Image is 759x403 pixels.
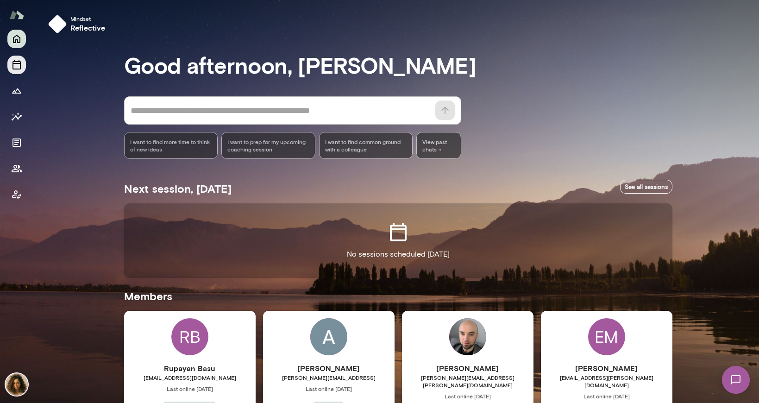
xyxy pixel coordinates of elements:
h6: [PERSON_NAME] [402,363,533,374]
div: I want to find common ground with a colleague [319,132,413,159]
h5: Members [124,289,672,303]
div: EM [588,318,625,355]
div: I want to find more time to think of new ideas [124,132,218,159]
p: No sessions scheduled [DATE] [347,249,450,260]
a: See all sessions [620,180,672,194]
button: Sessions [7,56,26,74]
span: Last online [DATE] [541,392,672,400]
button: Members [7,159,26,178]
button: Mindsetreflective [44,11,113,37]
img: Mento [9,6,24,24]
h3: Good afternoon, [PERSON_NAME] [124,52,672,78]
button: Insights [7,107,26,126]
span: [EMAIL_ADDRESS][DOMAIN_NAME] [124,374,256,381]
span: [PERSON_NAME][EMAIL_ADDRESS] [263,374,395,381]
span: I want to find common ground with a colleague [325,138,407,153]
span: I want to find more time to think of new ideas [130,138,212,153]
span: [EMAIL_ADDRESS][PERSON_NAME][DOMAIN_NAME] [541,374,672,389]
button: Home [7,30,26,48]
span: I want to prep for my upcoming coaching session [227,138,309,153]
div: I want to prep for my upcoming coaching session [221,132,315,159]
img: Akarsh Khatagalli [310,318,347,355]
img: Karol Gil [449,318,486,355]
button: Client app [7,185,26,204]
button: Growth Plan [7,82,26,100]
span: Last online [DATE] [263,385,395,392]
span: Last online [DATE] [124,385,256,392]
button: Documents [7,133,26,152]
h6: [PERSON_NAME] [263,363,395,374]
img: mindset [48,15,67,33]
span: [PERSON_NAME][EMAIL_ADDRESS][PERSON_NAME][DOMAIN_NAME] [402,374,533,389]
div: RB [171,318,208,355]
h6: Rupayan Basu [124,363,256,374]
span: View past chats -> [416,132,461,159]
img: Najla Elmachtoub [6,373,28,396]
span: Mindset [70,15,106,22]
h6: [PERSON_NAME] [541,363,672,374]
span: Last online [DATE] [402,392,533,400]
h5: Next session, [DATE] [124,181,232,196]
h6: reflective [70,22,106,33]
